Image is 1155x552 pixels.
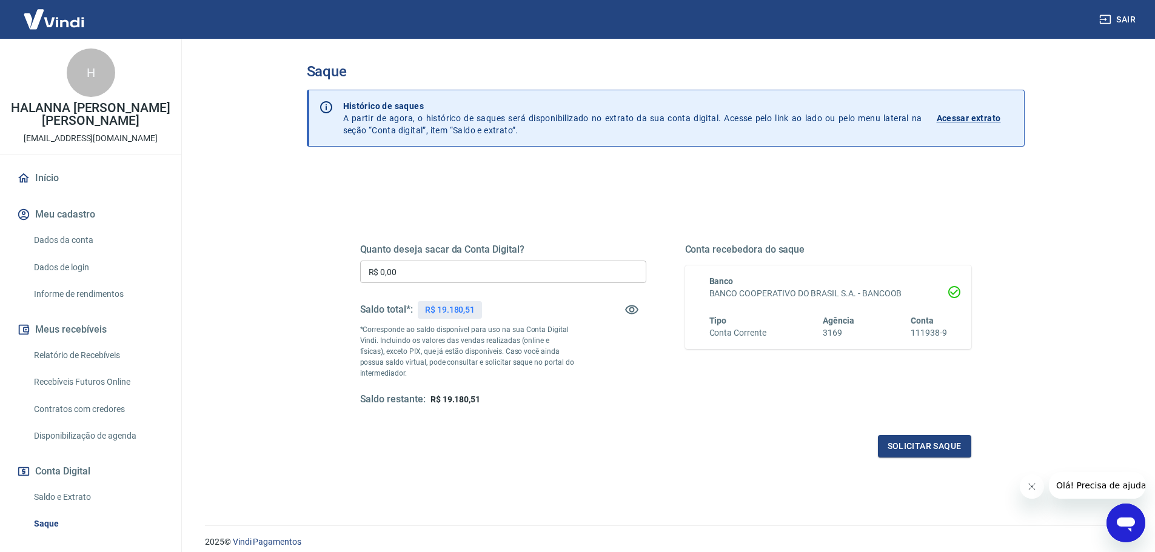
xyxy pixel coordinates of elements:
span: R$ 19.180,51 [430,394,480,404]
img: Vindi [15,1,93,38]
a: Saque [29,511,167,536]
p: *Corresponde ao saldo disponível para uso na sua Conta Digital Vindi. Incluindo os valores das ve... [360,324,575,379]
a: Recebíveis Futuros Online [29,370,167,394]
span: Conta [911,316,934,325]
a: Saldo e Extrato [29,485,167,510]
span: Olá! Precisa de ajuda? [7,8,102,18]
h6: 111938-9 [911,327,947,339]
p: R$ 19.180,51 [425,304,475,316]
button: Conta Digital [15,458,167,485]
iframe: Button to launch messaging window [1106,504,1145,542]
a: Início [15,165,167,191]
a: Relatório de Recebíveis [29,343,167,368]
a: Acessar extrato [937,100,1014,136]
p: HALANNA [PERSON_NAME] [PERSON_NAME] [10,102,172,127]
span: Banco [709,276,734,286]
p: A partir de agora, o histórico de saques será disponibilizado no extrato da sua conta digital. Ac... [343,100,922,136]
h5: Saldo restante: [360,393,426,406]
button: Meu cadastro [15,201,167,228]
a: Dados da conta [29,228,167,253]
a: Disponibilização de agenda [29,424,167,448]
iframe: Close message [1020,474,1044,499]
h6: 3169 [823,327,854,339]
p: Histórico de saques [343,100,922,112]
div: H [67,48,115,97]
p: Acessar extrato [937,112,1001,124]
iframe: Message from company [1049,472,1145,499]
button: Solicitar saque [878,435,971,457]
h5: Quanto deseja sacar da Conta Digital? [360,244,646,256]
h5: Saldo total*: [360,304,413,316]
h5: Conta recebedora do saque [685,244,971,256]
span: Tipo [709,316,727,325]
a: Contratos com credores [29,397,167,422]
button: Meus recebíveis [15,316,167,343]
a: Vindi Pagamentos [233,537,301,547]
a: Dados de login [29,255,167,280]
p: 2025 © [205,536,1126,548]
span: Agência [823,316,854,325]
h6: Conta Corrente [709,327,766,339]
button: Sair [1097,8,1140,31]
p: [EMAIL_ADDRESS][DOMAIN_NAME] [24,132,158,145]
h6: BANCO COOPERATIVO DO BRASIL S.A. - BANCOOB [709,287,947,300]
h3: Saque [307,63,1025,80]
a: Informe de rendimentos [29,282,167,307]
